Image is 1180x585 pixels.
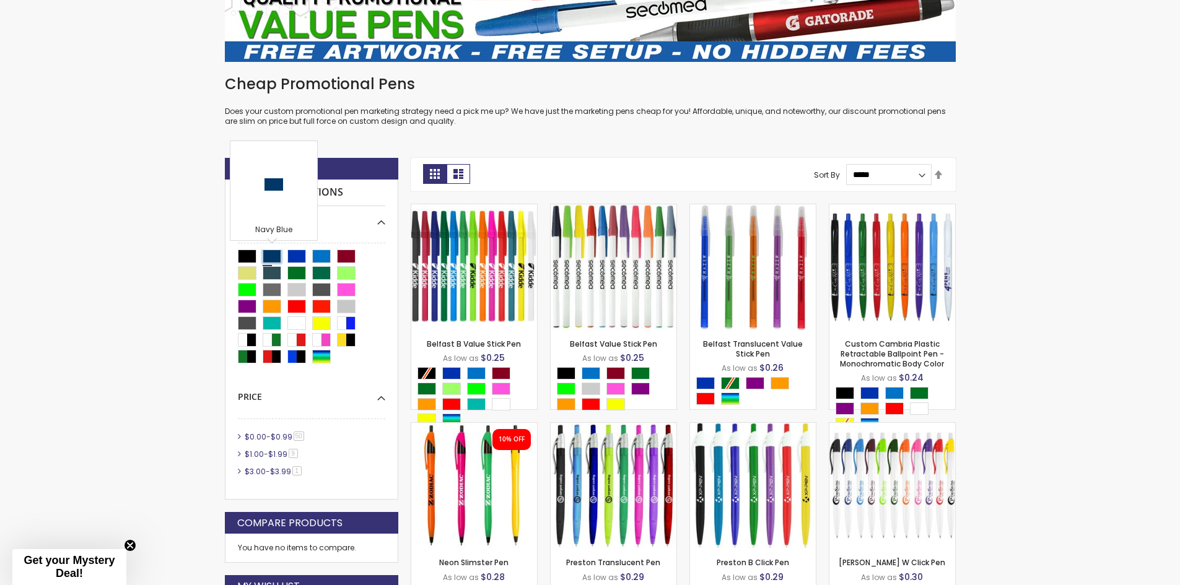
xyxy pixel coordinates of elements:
span: As low as [443,572,479,583]
img: Preston B Click Pen [690,423,816,548]
div: Black [557,367,575,379]
div: Blue [696,377,715,389]
a: Belfast B Value Stick Pen [427,339,521,349]
span: $3.99 [270,466,291,477]
div: Assorted [442,414,461,426]
div: Blue Light [885,387,904,399]
div: Orange [417,398,436,410]
span: As low as [443,353,479,363]
span: As low as [722,572,758,583]
span: $0.99 [271,431,292,442]
div: Green [910,387,929,399]
span: $0.25 [481,352,505,364]
div: Grey Light [582,383,600,395]
a: Custom Cambria Plastic Retractable Ballpoint Pen - Monochromatic Body Color [829,204,955,214]
div: White [910,402,929,415]
span: $0.28 [481,571,505,583]
span: $1.99 [268,449,287,459]
div: Price [238,382,385,403]
div: Orange [557,398,575,410]
img: Neon Slimster Pen [411,423,537,548]
span: $3.00 [245,466,266,477]
span: $0.30 [899,571,923,583]
span: 50 [294,431,304,441]
a: Neon Slimster Pen [411,422,537,433]
a: Belfast Value Stick Pen [551,204,676,214]
div: Burgundy [606,367,625,379]
span: $0.00 [245,431,266,442]
div: Green [417,383,436,395]
div: Lime Green [557,383,575,395]
span: $0.24 [899,371,924,384]
label: Sort By [814,169,840,180]
span: As low as [582,353,618,363]
span: $0.26 [759,362,784,374]
a: Belfast Translucent Value Stick Pen [703,339,803,359]
div: Teal [467,398,486,410]
div: Red [696,392,715,405]
span: 9 [289,449,298,458]
a: [PERSON_NAME] W Click Pen [839,557,945,568]
a: Preston B Click Pen [690,422,816,433]
a: $0.00-$0.9950 [242,431,308,442]
a: Custom Cambria Plastic Retractable Ballpoint Pen - Monochromatic Body Color [840,339,944,369]
div: Red [582,398,600,410]
div: Purple [631,383,650,395]
img: Belfast Translucent Value Stick Pen [690,204,816,330]
span: $0.29 [620,571,644,583]
div: 10% OFF [499,435,525,444]
div: Orange [771,377,789,389]
a: Preston Translucent Pen [566,557,660,568]
div: Black [836,387,854,399]
h1: Cheap Promotional Pens [225,74,956,94]
div: Yellow [417,414,436,426]
a: Belfast B Value Stick Pen [411,204,537,214]
div: Assorted [721,392,740,405]
div: Yellow [606,398,625,410]
div: Purple [836,402,854,415]
span: $0.25 [620,352,644,364]
span: $0.29 [759,571,784,583]
img: Belfast Value Stick Pen [551,204,676,330]
a: Belfast Translucent Value Stick Pen [690,204,816,214]
img: Preston W Click Pen [829,423,955,548]
a: $1.00-$1.999 [242,449,302,459]
div: Blue Light [467,367,486,379]
a: Preston Translucent Pen [551,422,676,433]
div: Purple [746,377,764,389]
span: 1 [292,466,302,475]
img: Preston Translucent Pen [551,423,676,548]
span: As low as [722,363,758,373]
div: Orange [860,402,879,415]
div: Does your custom promotional pen marketing strategy need a pick me up? We have just the marketing... [225,74,956,127]
a: Neon Slimster Pen [439,557,509,568]
a: Preston B Click Pen [717,557,789,568]
a: Belfast Value Stick Pen [570,339,657,349]
div: Green Light [442,383,461,395]
div: Blue Light [582,367,600,379]
span: As low as [861,572,897,583]
div: Get your Mystery Deal!Close teaser [12,549,126,585]
div: Pink [606,383,625,395]
button: Close teaser [124,539,136,552]
div: Red [885,402,904,415]
div: Blue [860,387,879,399]
strong: Grid [423,164,447,184]
div: Select A Color [836,387,955,433]
strong: Compare Products [237,516,343,530]
div: Assorted [860,418,879,430]
div: Select A Color [696,377,816,408]
div: Select A Color [557,367,676,414]
img: Custom Cambria Plastic Retractable Ballpoint Pen - Monochromatic Body Color [829,204,955,330]
div: Red [442,398,461,410]
div: Select A Color [417,367,537,429]
div: White [492,398,510,410]
a: Preston W Click Pen [829,422,955,433]
div: Green [631,367,650,379]
div: Burgundy [492,367,510,379]
img: Belfast B Value Stick Pen [411,204,537,330]
span: As low as [861,373,897,383]
span: Get your Mystery Deal! [24,554,115,579]
a: $3.00-$3.991 [242,466,306,477]
div: Lime Green [467,383,486,395]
